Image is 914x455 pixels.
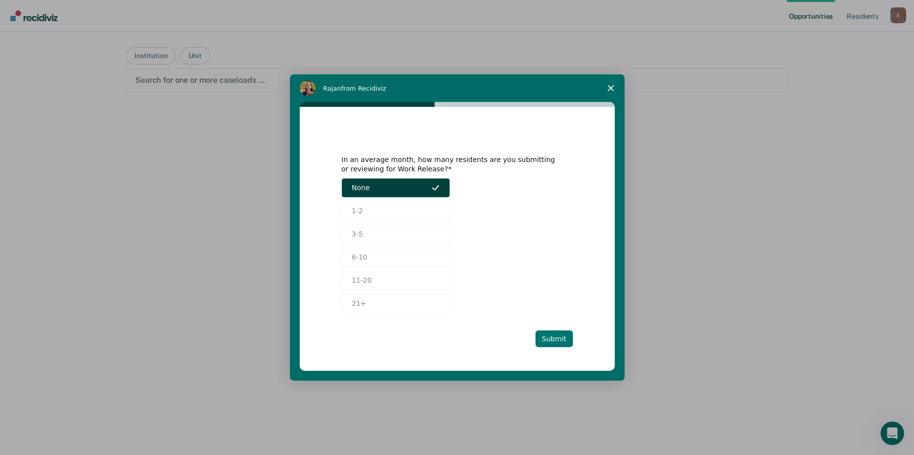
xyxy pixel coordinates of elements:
span: from Recidiviz [341,85,386,92]
button: None [342,178,450,197]
button: 3-5 [342,225,450,244]
span: 1-2 [352,206,363,216]
span: 21+ [352,298,367,309]
button: 1-2 [342,201,450,221]
span: 6-10 [352,252,368,262]
span: 3-5 [352,229,363,239]
img: Profile image for Rajan [300,80,315,96]
button: 11-20 [342,271,450,290]
button: 6-10 [342,248,450,267]
span: Close survey [597,74,625,102]
span: None [352,183,370,193]
button: Submit [536,330,573,347]
button: 21+ [342,294,450,313]
div: In an average month, how many residents are you submitting or reviewing for Work Release? [342,155,558,173]
span: Rajan [323,85,342,92]
span: 11-20 [352,275,372,286]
